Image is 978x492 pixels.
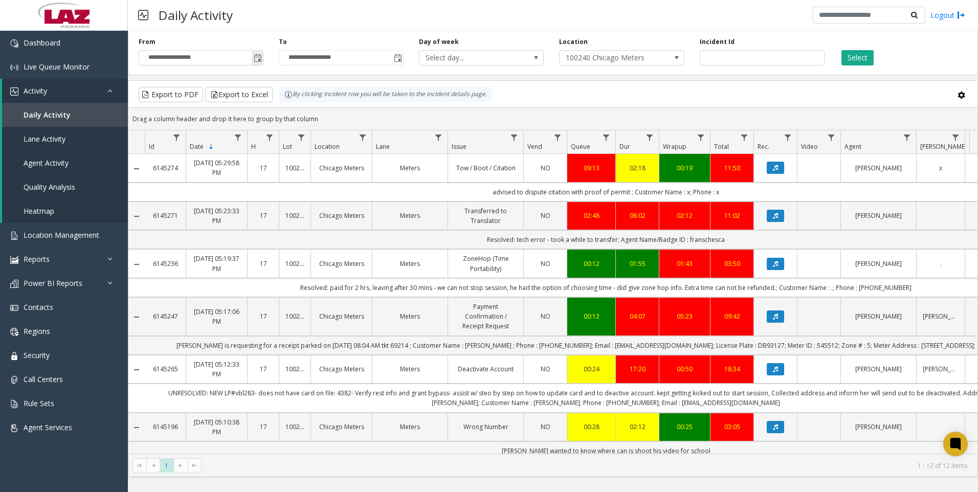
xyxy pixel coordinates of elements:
div: 17:20 [622,364,653,374]
a: 00:12 [573,311,609,321]
a: 00:25 [665,422,704,432]
a: Wrapup Filter Menu [694,130,708,144]
a: 03:50 [717,259,747,269]
a: 100240 [285,259,304,269]
a: Collapse Details [128,260,145,269]
a: ZoneHop (Time Portability) [454,254,517,273]
span: Reports [24,254,50,264]
a: x [923,163,959,173]
span: 100240 Chicago Meters [560,51,659,65]
span: Live Queue Monitor [24,62,90,72]
a: 02:48 [573,211,609,220]
a: 09:13 [573,163,609,173]
a: [PERSON_NAME] [847,422,910,432]
a: NO [530,163,561,173]
span: Select day... [419,51,519,65]
a: H Filter Menu [263,130,277,144]
a: 06:02 [622,211,653,220]
div: 09:42 [717,311,747,321]
a: [DATE] 05:10:38 PM [192,417,241,437]
span: Power BI Reports [24,278,82,288]
img: 'icon' [10,352,18,360]
span: Contacts [24,302,53,312]
img: 'icon' [10,256,18,264]
span: Date [190,142,204,151]
a: Daily Activity [2,103,128,127]
a: 02:12 [622,422,653,432]
a: 6145247 [151,311,180,321]
a: Meters [379,422,441,432]
a: Queue Filter Menu [599,130,613,144]
a: Payment Confirmation / Receipt Request [454,302,517,331]
a: 100240 [285,422,304,432]
a: Total Filter Menu [738,130,751,144]
span: Page 1 [160,459,173,473]
span: H [251,142,256,151]
a: Collapse Details [128,423,145,432]
a: [DATE] 05:12:33 PM [192,360,241,379]
span: Rule Sets [24,398,54,408]
a: 00:50 [665,364,704,374]
div: 00:24 [573,364,609,374]
a: Chicago Meters [317,211,366,220]
span: Toggle popup [392,51,403,65]
a: NO [530,311,561,321]
a: 18:34 [717,364,747,374]
a: Quality Analysis [2,175,128,199]
a: [PERSON_NAME] [923,311,959,321]
a: NO [530,364,561,374]
a: 00:12 [573,259,609,269]
button: Export to PDF [139,87,203,102]
span: Sortable [207,143,215,151]
a: [PERSON_NAME] [847,211,910,220]
div: 11:50 [717,163,747,173]
a: NO [530,211,561,220]
kendo-pager-info: 1 - 12 of 12 items [208,461,967,470]
span: Rec. [758,142,769,151]
a: 02:12 [665,211,704,220]
a: Transferred to Translator [454,206,517,226]
a: Meters [379,364,441,374]
img: 'icon' [10,63,18,72]
span: Lot [283,142,292,151]
a: 6145271 [151,211,180,220]
a: 6145274 [151,163,180,173]
a: 6145265 [151,364,180,374]
a: 17 [254,311,273,321]
a: 00:28 [573,422,609,432]
a: 02:18 [622,163,653,173]
a: Chicago Meters [317,422,366,432]
a: [PERSON_NAME] [923,364,959,374]
a: NO [530,422,561,432]
span: Id [149,142,154,151]
a: 00:19 [665,163,704,173]
button: Export to Excel [206,87,273,102]
a: Collapse Details [128,313,145,321]
div: 05:23 [665,311,704,321]
a: Heatmap [2,199,128,223]
a: 04:07 [622,311,653,321]
a: Agent Filter Menu [900,130,914,144]
span: Vend [527,142,542,151]
span: Total [714,142,729,151]
label: Incident Id [700,37,735,47]
span: NO [541,422,550,431]
span: Queue [571,142,590,151]
div: By clicking Incident row you will be taken to the incident details page. [279,87,492,102]
img: infoIcon.svg [284,91,293,99]
a: 03:05 [717,422,747,432]
div: 01:43 [665,259,704,269]
a: [PERSON_NAME] [847,364,910,374]
img: pageIcon [138,3,148,28]
span: Activity [24,86,47,96]
a: Lane Activity [2,127,128,151]
a: Collapse Details [128,366,145,374]
a: Location Filter Menu [356,130,370,144]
